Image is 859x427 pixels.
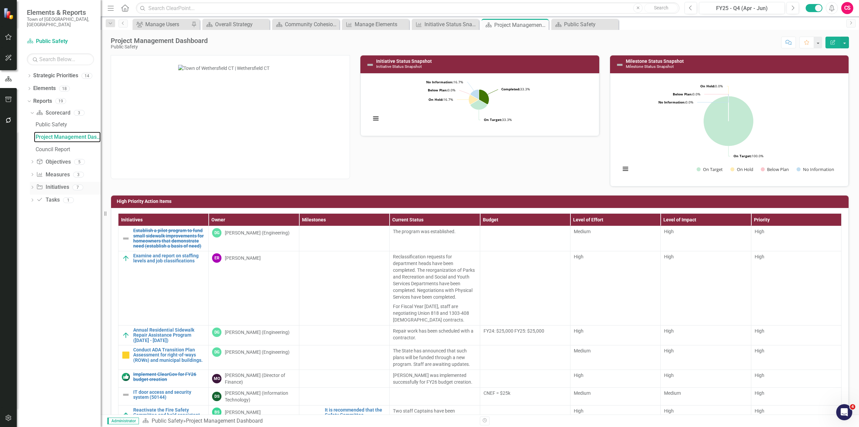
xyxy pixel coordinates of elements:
[107,418,139,424] span: Administrator
[734,154,752,158] tspan: On Target:
[428,97,443,102] tspan: On Hold:
[225,229,290,236] div: [PERSON_NAME] (Engineering)
[751,370,841,387] td: Double-Click to Edit
[494,21,547,29] div: Project Management Dashboard
[424,20,477,29] div: Initiative Status Snapshot
[118,251,209,325] td: Double-Click to Edit Right Click for Context Menu
[574,390,591,396] span: Medium
[225,390,295,403] div: [PERSON_NAME] (Information Technology)
[570,251,660,325] td: Double-Click to Edit
[661,325,751,345] td: Double-Click to Edit
[661,251,751,325] td: Double-Click to Edit
[755,328,764,334] span: High
[428,88,455,92] text: 0.0%
[428,88,448,92] tspan: Below Plan:
[178,65,283,169] img: Town of Wethersfield CT | Wethersfield CT
[118,325,209,345] td: Double-Click to Edit Right Click for Context Menu
[751,387,841,405] td: Double-Click to Edit
[574,328,584,334] span: High
[371,114,381,123] button: View chart menu, Chart
[664,229,674,234] span: High
[617,79,840,179] svg: Interactive chart
[73,172,84,177] div: 3
[36,109,70,117] a: Scorecard
[469,95,479,104] path: On Hold, 2.
[484,390,510,396] span: CNEF = $25k
[225,372,295,385] div: [PERSON_NAME] (Director of Finance)
[122,411,130,419] img: On Target
[33,97,52,105] a: Reports
[225,329,290,336] div: [PERSON_NAME] (Engineering)
[393,347,476,368] p: The State has announced that such plans will be funded through a new program. Staff are awaiting ...
[133,390,205,400] a: IT door access and security system (50144)
[36,134,101,140] div: Project Management Dashboard
[734,154,763,158] text: 100.0%
[27,16,94,28] small: Town of [GEOGRAPHIC_DATA], [GEOGRAPHIC_DATA]
[34,144,101,155] a: Council Report
[428,97,453,102] text: 16.7%
[36,146,101,153] div: Council Report
[215,20,268,29] div: Overall Strategy
[209,345,299,370] td: Double-Click to Edit
[574,348,591,353] span: Medium
[118,370,209,387] td: Double-Click to Edit Right Click for Context Menu
[480,345,570,370] td: Double-Click to Edit
[122,254,130,262] img: On Target
[117,199,845,204] h3: High Priority Action Items
[480,325,570,345] td: Double-Click to Edit
[570,370,660,387] td: Double-Click to Edit
[841,2,853,14] button: CS
[36,183,69,191] a: Initiatives
[570,226,660,251] td: Double-Click to Edit
[755,348,764,353] span: High
[209,325,299,345] td: Double-Click to Edit
[574,229,591,234] span: Medium
[367,79,592,129] div: Chart. Highcharts interactive chart.
[390,370,480,387] td: Double-Click to Edit
[470,99,487,110] path: On Target, 4.
[484,117,512,122] text: 33.3%
[479,89,489,104] path: Completed, 4.
[574,408,584,414] span: High
[664,348,674,353] span: High
[699,2,785,14] button: FY25 - Q4 (Apr - Jun)
[664,373,674,378] span: High
[393,228,476,235] p: The program was established.
[133,347,205,363] a: Conduct ADA Transition Plan Assessment for right-of-ways (ROWs) and municipal buildings.
[36,122,101,128] div: Public Safety
[209,370,299,387] td: Double-Click to Edit
[697,166,723,172] button: Show On Target
[225,255,261,261] div: [PERSON_NAME]
[661,387,751,405] td: Double-Click to Edit
[274,20,338,29] a: Community Cohesion and Vibrancy
[285,20,338,29] div: Community Cohesion and Vibrancy
[133,328,205,343] a: Annual Residential Sidewalk Repair Assistance Program ([DATE] - [DATE])
[34,132,101,142] a: Project Management Dashboard
[118,387,209,405] td: Double-Click to Edit Right Click for Context Menu
[111,37,208,44] div: Project Management Dashboard
[426,80,453,84] tspan: No Information:
[376,58,432,64] a: Initiative Status Snapshot
[133,408,205,423] a: Reactivate the Fire Safety Committee and hold consistent monthly meetings
[212,328,221,337] div: DG
[36,171,69,179] a: Measures
[36,196,59,204] a: Tasks
[3,7,15,19] img: ClearPoint Strategy
[33,72,78,80] a: Strategic Priorities
[664,254,674,259] span: High
[393,372,476,385] p: [PERSON_NAME] was implemented successfully for FY26 budget creation.
[376,64,422,69] small: Initiative Status Snapshot
[366,61,374,69] img: Not Defined
[574,373,584,378] span: High
[484,117,502,122] tspan: On Target:
[755,373,764,378] span: High
[63,197,74,203] div: 1
[626,64,674,69] small: Milestone Status Snapshot
[484,328,544,334] span: FY24: $25,000 FY25: $25,000
[616,61,624,69] img: Not Defined
[570,325,660,345] td: Double-Click to Edit
[142,417,475,425] div: »
[570,387,660,405] td: Double-Click to Edit
[27,8,94,16] span: Elements & Reports
[133,372,205,382] a: Implement ClearGov for FY26 budget creation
